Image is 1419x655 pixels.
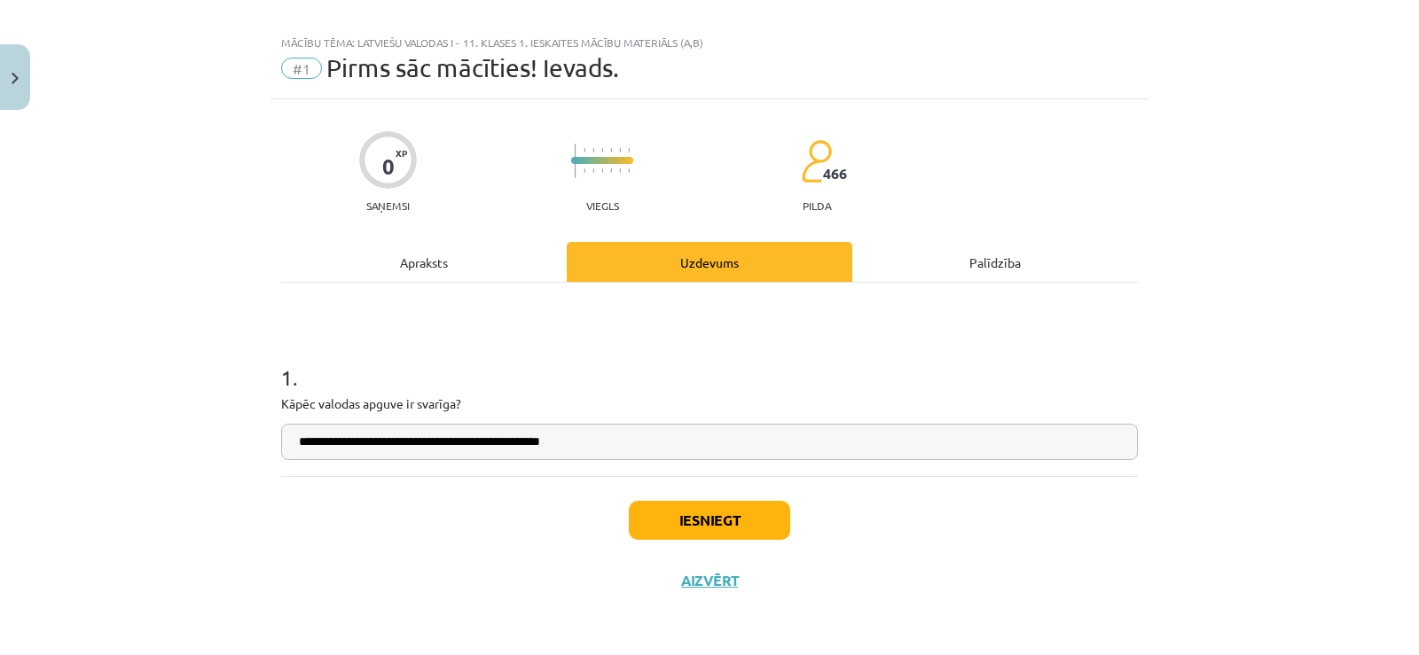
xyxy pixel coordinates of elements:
button: Iesniegt [629,501,790,540]
img: students-c634bb4e5e11cddfef0936a35e636f08e4e9abd3cc4e673bd6f9a4125e45ecb1.svg [801,139,832,183]
div: Palīdzība [852,242,1138,282]
img: icon-short-line-57e1e144782c952c97e751825c79c345078a6d821885a25fce030b3d8c18986b.svg [601,148,603,152]
span: Pirms sāc mācīties! Ievads. [326,53,619,82]
img: icon-short-line-57e1e144782c952c97e751825c79c345078a6d821885a25fce030b3d8c18986b.svg [628,168,630,173]
span: 466 [823,166,847,182]
h1: 1 . [281,334,1138,389]
span: #1 [281,58,322,79]
img: icon-short-line-57e1e144782c952c97e751825c79c345078a6d821885a25fce030b3d8c18986b.svg [592,148,594,152]
img: icon-short-line-57e1e144782c952c97e751825c79c345078a6d821885a25fce030b3d8c18986b.svg [584,168,585,173]
img: icon-short-line-57e1e144782c952c97e751825c79c345078a6d821885a25fce030b3d8c18986b.svg [592,168,594,173]
div: Uzdevums [567,242,852,282]
p: pilda [803,199,831,212]
img: icon-short-line-57e1e144782c952c97e751825c79c345078a6d821885a25fce030b3d8c18986b.svg [601,168,603,173]
img: icon-short-line-57e1e144782c952c97e751825c79c345078a6d821885a25fce030b3d8c18986b.svg [610,148,612,152]
img: icon-short-line-57e1e144782c952c97e751825c79c345078a6d821885a25fce030b3d8c18986b.svg [610,168,612,173]
div: Apraksts [281,242,567,282]
div: 0 [382,154,395,179]
img: icon-long-line-d9ea69661e0d244f92f715978eff75569469978d946b2353a9bb055b3ed8787d.svg [575,144,576,178]
img: icon-short-line-57e1e144782c952c97e751825c79c345078a6d821885a25fce030b3d8c18986b.svg [628,148,630,152]
img: icon-close-lesson-0947bae3869378f0d4975bcd49f059093ad1ed9edebbc8119c70593378902aed.svg [12,73,19,84]
button: Aizvērt [676,572,743,589]
p: Viegls [586,199,619,212]
p: Saņemsi [359,199,417,212]
span: XP [396,148,407,158]
p: Kāpēc valodas apguve ir svarīga? [281,394,1138,413]
img: icon-short-line-57e1e144782c952c97e751825c79c345078a6d821885a25fce030b3d8c18986b.svg [619,148,621,152]
img: icon-short-line-57e1e144782c952c97e751825c79c345078a6d821885a25fce030b3d8c18986b.svg [584,148,585,152]
div: Mācību tēma: Latviešu valodas i - 11. klases 1. ieskaites mācību materiāls (a,b) [281,36,1138,49]
img: icon-short-line-57e1e144782c952c97e751825c79c345078a6d821885a25fce030b3d8c18986b.svg [619,168,621,173]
